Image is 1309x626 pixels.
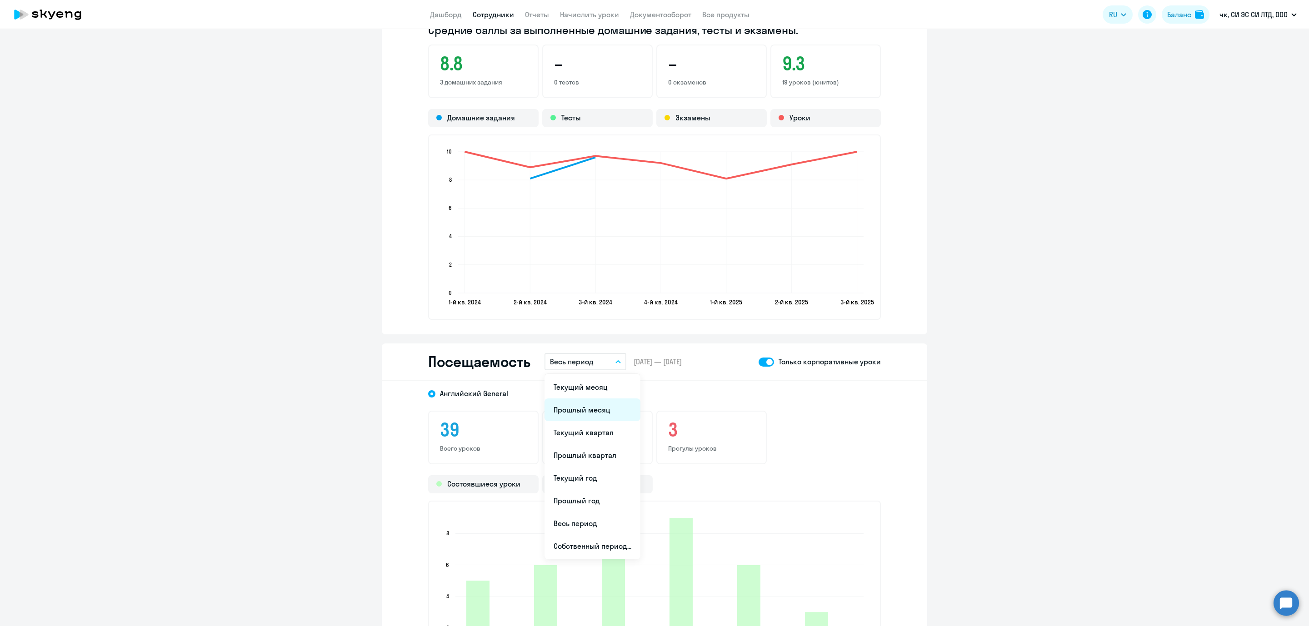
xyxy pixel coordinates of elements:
[634,357,682,367] span: [DATE] — [DATE]
[1195,10,1204,19] img: balance
[770,109,881,127] div: Уроки
[644,298,678,306] text: 4-й кв. 2024
[775,298,808,306] text: 2-й кв. 2025
[440,388,508,398] span: Английский General
[668,78,755,86] p: 0 экзаменов
[428,23,881,37] h2: Средние баллы за выполненные домашние задания, тесты и экзамены.
[560,10,619,19] a: Начислить уроки
[782,53,869,75] h3: 9.3
[440,53,527,75] h3: 8.8
[1219,9,1288,20] p: чк, СИ ЭС СИ ЛТД, ООО
[428,353,530,371] h2: Посещаемость
[656,109,767,127] div: Экзамены
[449,261,452,268] text: 2
[449,289,452,296] text: 0
[579,298,612,306] text: 3-й кв. 2024
[550,356,594,367] p: Весь период
[449,233,452,239] text: 4
[446,593,449,600] text: 4
[1167,9,1191,20] div: Баланс
[668,419,755,441] h3: 3
[668,444,755,452] p: Прогулы уроков
[545,353,626,370] button: Весь период
[542,475,653,493] div: Прогулы
[840,298,874,306] text: 3-й кв. 2025
[446,561,449,568] text: 6
[449,298,481,306] text: 1-й кв. 2024
[1215,4,1301,25] button: чк, СИ ЭС СИ ЛТД, ООО
[545,374,640,559] ul: RU
[473,10,514,19] a: Сотрудники
[525,10,549,19] a: Отчеты
[710,298,742,306] text: 1-й кв. 2025
[428,475,539,493] div: Состоявшиеся уроки
[1162,5,1209,24] button: Балансbalance
[702,10,749,19] a: Все продукты
[447,148,452,155] text: 10
[430,10,462,19] a: Дашборд
[1109,9,1117,20] span: RU
[428,109,539,127] div: Домашние задания
[440,419,527,441] h3: 39
[446,530,449,537] text: 8
[1103,5,1133,24] button: RU
[554,53,641,75] h3: –
[440,78,527,86] p: 3 домашних задания
[440,444,527,452] p: Всего уроков
[630,10,691,19] a: Документооборот
[668,53,755,75] h3: –
[779,356,881,367] p: Только корпоративные уроки
[514,298,547,306] text: 2-й кв. 2024
[782,78,869,86] p: 19 уроков (юнитов)
[554,78,641,86] p: 0 тестов
[449,176,452,183] text: 8
[542,109,653,127] div: Тесты
[449,204,452,211] text: 6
